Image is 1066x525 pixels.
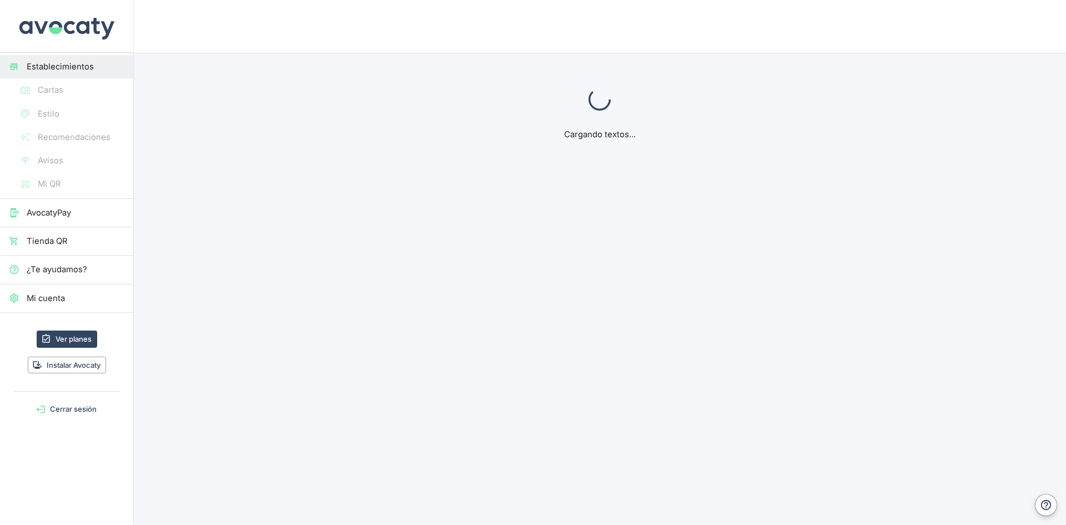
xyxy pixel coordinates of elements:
span: Mi cuenta [27,292,124,304]
span: Establecimientos [27,61,124,73]
button: Ayuda y contacto [1035,494,1057,516]
span: ¿Te ayudamos? [27,263,124,276]
button: Cerrar sesión [4,401,129,418]
span: AvocatyPay [27,207,124,219]
span: Tienda QR [27,235,124,247]
p: Cargando textos... [490,128,710,141]
button: Instalar Avocaty [28,357,106,374]
a: Ver planes [37,331,97,348]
